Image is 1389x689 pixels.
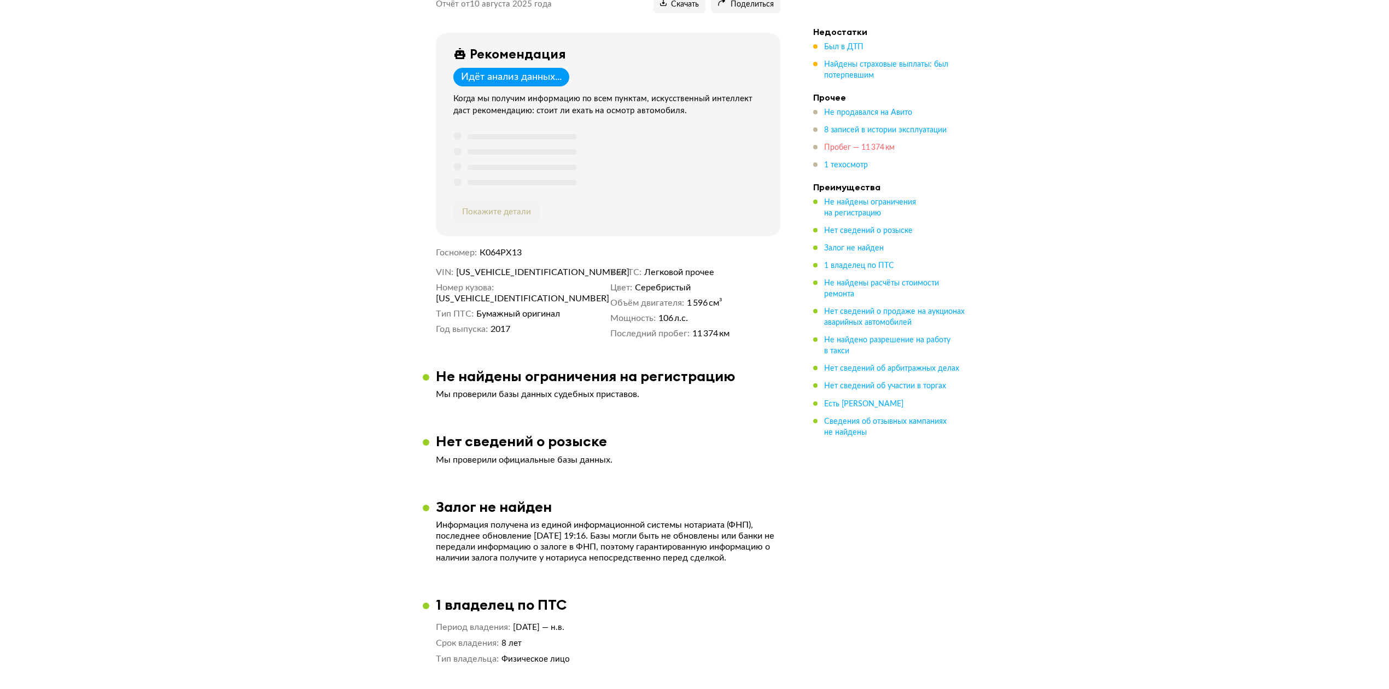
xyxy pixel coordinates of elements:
button: Покажите детали [453,201,540,223]
dt: VIN [436,267,453,278]
dt: Объём двигателя [610,297,684,308]
span: 106 л.с. [658,313,688,324]
dt: Период владения [436,622,510,633]
span: 8 записей в истории эксплуатации [824,126,947,134]
span: Нет сведений об участии в торгах [824,382,946,390]
dt: Тип владельца [436,653,499,665]
span: Физическое лицо [501,655,570,663]
span: Не продавался на Авито [824,109,912,116]
span: Легковой прочее [644,267,714,278]
dt: Год выпуска [436,324,488,335]
span: Сведения об отзывных кампаниях не найдены [824,418,947,436]
span: К064РХ13 [480,248,522,257]
span: [US_VEHICLE_IDENTIFICATION_NUMBER] [456,267,582,278]
h3: 1 владелец по ПТС [436,596,567,613]
p: Мы проверили официальные базы данных. [436,454,780,465]
span: Покажите детали [462,208,531,216]
dt: Тип ТС [610,267,641,278]
span: Не найдены ограничения на регистрацию [824,198,916,217]
dt: Срок владения [436,638,499,649]
dt: Последний пробег [610,328,690,339]
span: 8 лет [501,639,522,647]
span: 11 374 км [692,328,729,339]
dt: Тип ПТС [436,308,474,319]
span: Нет сведений о розыске [824,227,913,235]
span: 1 техосмотр [824,161,868,169]
h4: Прочее [813,92,966,103]
h3: Не найдены ограничения на регистрацию [436,367,736,384]
span: 1 596 см³ [687,297,722,308]
span: Был в ДТП [824,43,863,51]
span: Серебристый [635,282,691,293]
dt: Мощность [610,313,656,324]
span: Есть [PERSON_NAME] [824,400,903,408]
span: [DATE] — н.в. [513,623,564,632]
div: Рекомендация [470,46,566,61]
span: Не найдено разрешение на работу в такси [824,336,950,355]
dt: Госномер [436,247,477,258]
span: Бумажный оригинал [476,308,560,319]
span: Залог не найден [824,244,884,252]
span: Нет сведений о продаже на аукционах аварийных автомобилей [824,308,965,326]
span: [US_VEHICLE_IDENTIFICATION_NUMBER] [436,293,562,304]
span: Не найдены расчёты стоимости ремонта [824,279,939,298]
dt: Цвет [610,282,632,293]
div: Когда мы получим информацию по всем пунктам, искусственный интеллект даст рекомендацию: стоит ли ... [453,93,767,117]
p: Мы проверили базы данных судебных приставов. [436,389,780,400]
p: Информация получена из единой информационной системы нотариата (ФНП), последнее обновление [DATE]... [436,519,780,563]
h4: Преимущества [813,182,966,192]
h3: Залог не найден [436,498,552,515]
span: Найдены страховые выплаты: был потерпевшим [824,61,948,79]
h3: Нет сведений о розыске [436,433,607,449]
span: 2017 [491,324,510,335]
h4: Недостатки [813,26,966,37]
span: 1 владелец по ПТС [824,262,894,270]
span: Нет сведений об арбитражных делах [824,365,959,372]
span: Пробег — 11 374 км [824,144,895,151]
dt: Номер кузова [436,282,494,293]
div: Идёт анализ данных... [461,71,562,83]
